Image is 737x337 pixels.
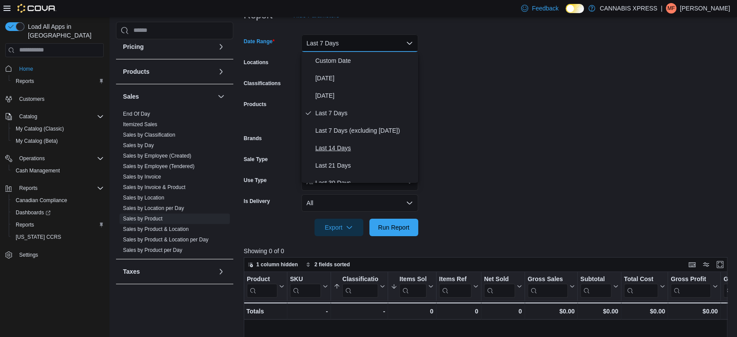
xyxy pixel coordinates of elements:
button: SKU [290,275,328,297]
span: Settings [16,249,104,260]
a: Reports [12,76,38,86]
button: Taxes [123,267,214,276]
a: Sales by Day [123,142,154,148]
span: Run Report [378,223,409,232]
a: Itemized Sales [123,121,157,127]
label: Use Type [244,177,266,184]
button: Last 7 Days [301,34,418,52]
button: Operations [16,153,48,164]
div: Product [247,275,277,283]
span: Canadian Compliance [12,195,104,206]
button: All [301,194,418,212]
span: Reports [12,220,104,230]
span: Sales by Invoice & Product [123,184,185,191]
a: Sales by Employee (Tendered) [123,163,194,169]
div: Totals [246,306,284,316]
span: My Catalog (Beta) [12,136,104,146]
label: Is Delivery [244,198,270,205]
button: Total Cost [624,275,665,297]
span: End Of Day [123,110,150,117]
span: Feedback [532,4,558,13]
div: Gross Profit [671,275,711,283]
a: Sales by Product & Location [123,226,189,232]
a: Canadian Compliance [12,195,71,206]
nav: Complex example [5,59,104,284]
button: Items Sold [391,275,433,297]
button: Reports [9,219,107,231]
button: Products [123,67,214,76]
a: End Of Day [123,111,150,117]
span: Last 30 Days [315,178,415,188]
div: Sales [116,109,233,259]
button: Taxes [216,266,226,277]
span: Reports [16,221,34,228]
div: Product [247,275,277,297]
a: Sales by Invoice & Product [123,184,185,190]
span: 1 column hidden [256,261,298,268]
span: Cash Management [16,167,60,174]
button: Classification [334,275,385,297]
label: Classifications [244,80,281,87]
div: Matthew Fitzpatrick [666,3,676,14]
button: 2 fields sorted [302,259,353,270]
button: Enter fullscreen [715,259,725,270]
a: Dashboards [12,207,54,218]
button: Subtotal [580,275,618,297]
h3: Products [123,67,150,76]
button: Reports [16,183,41,193]
a: Cash Management [12,165,63,176]
span: Washington CCRS [12,232,104,242]
span: Export [320,219,358,236]
div: Items Ref [439,275,471,297]
span: Sales by Location [123,194,164,201]
span: Sales by Product per Day [123,247,182,254]
h3: Pricing [123,42,143,51]
span: 2 fields sorted [314,261,350,268]
a: Settings [16,250,41,260]
div: Gross Profit [671,275,711,297]
button: Reports [2,182,107,194]
span: Last 7 Days [315,108,415,118]
div: Subtotal [580,275,611,297]
a: Dashboards [9,206,107,219]
button: Reports [9,75,107,87]
div: Total Cost [624,275,658,297]
span: Home [19,65,33,72]
button: Catalog [2,110,107,123]
button: Catalog [16,111,41,122]
a: Home [16,64,37,74]
div: $0.00 [528,306,575,316]
a: My Catalog (Classic) [12,124,68,134]
span: Catalog [16,111,104,122]
span: Custom Date [315,55,415,66]
div: Gross Sales [528,275,568,297]
p: CANNABIS XPRESS [600,3,657,14]
button: Pricing [216,41,226,52]
button: Product [247,275,284,297]
button: Gross Sales [528,275,575,297]
div: Subtotal [580,275,611,283]
span: Sales by Employee (Created) [123,152,191,159]
span: Sales by Product & Location per Day [123,236,208,243]
button: Pricing [123,42,214,51]
label: Brands [244,135,262,142]
p: Showing 0 of 0 [244,247,733,255]
button: 1 column hidden [244,259,301,270]
button: Cash Management [9,165,107,177]
button: Sales [216,91,226,102]
a: Sales by Location [123,195,164,201]
span: Catalog [19,113,37,120]
span: Canadian Compliance [16,197,67,204]
label: Sale Type [244,156,268,163]
span: My Catalog (Classic) [12,124,104,134]
label: Locations [244,59,269,66]
input: Dark Mode [566,4,584,13]
a: [US_STATE] CCRS [12,232,65,242]
div: - [334,306,385,316]
button: Home [2,62,107,75]
button: Items Ref [439,275,478,297]
a: Sales by Product [123,216,163,222]
a: My Catalog (Beta) [12,136,61,146]
button: Net Sold [484,275,522,297]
